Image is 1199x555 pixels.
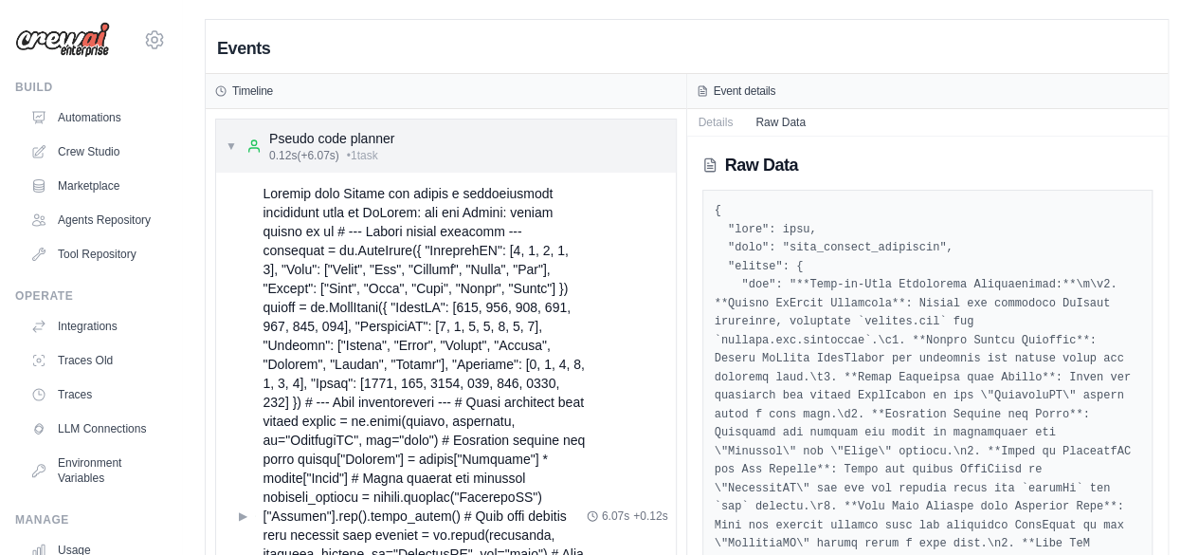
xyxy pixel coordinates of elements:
[15,22,110,58] img: Logo
[226,139,237,154] span: ▼
[269,148,339,163] span: 0.12s (+6.07s)
[744,109,817,136] button: Raw Data
[23,102,166,133] a: Automations
[23,345,166,376] a: Traces Old
[633,509,667,524] span: + 0.12s
[23,448,166,493] a: Environment Variables
[23,239,166,269] a: Tool Repository
[269,129,394,148] div: Pseudo code planner
[347,148,378,163] span: • 1 task
[1104,464,1199,555] iframe: Chat Widget
[602,509,629,524] span: 6.07s
[714,83,776,99] h3: Event details
[239,509,247,524] span: ▶
[217,35,270,62] h2: Events
[232,83,273,99] h3: Timeline
[725,152,798,178] h2: Raw Data
[23,311,166,342] a: Integrations
[23,414,166,444] a: LLM Connections
[23,171,166,201] a: Marketplace
[15,80,166,95] div: Build
[23,137,166,167] a: Crew Studio
[23,205,166,235] a: Agents Repository
[23,379,166,410] a: Traces
[15,512,166,527] div: Manage
[687,109,745,136] button: Details
[15,288,166,304] div: Operate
